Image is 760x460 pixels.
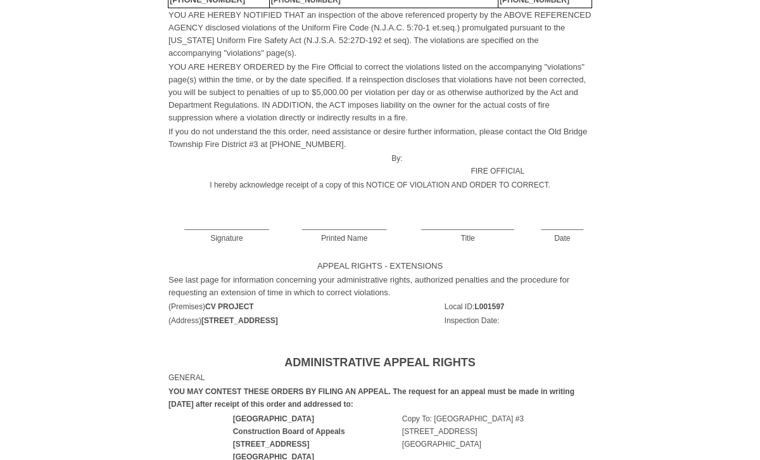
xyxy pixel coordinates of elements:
[168,275,569,297] font: See last page for information concerning your administrative rights, authorized penalties and the...
[168,151,403,178] td: By:
[168,178,592,192] td: I hereby acknowledge receipt of a copy of this NOTICE OF VIOLATION AND ORDER TO CORRECT.
[317,261,443,271] font: APPEAL RIGHTS - EXTENSIONS
[168,314,436,328] td: (Address)
[403,151,592,178] td: FIRE OFFICIAL
[168,206,286,245] td: ____________________ Signature
[205,302,254,311] b: CV PROJECT
[284,356,476,369] b: ADMINISTRATIVE APPEAL RIGHTS
[168,127,587,149] font: If you do not understand the this order, need assistance or desire further information, please co...
[201,316,278,325] b: [STREET_ADDRESS]
[444,314,592,328] td: Inspection Date:
[403,206,533,245] td: ______________________ Title
[474,302,504,311] b: L001597
[286,206,403,245] td: ____________________ Printed Name
[168,300,436,314] td: (Premises)
[444,300,592,314] td: Local ID:
[168,10,591,58] font: YOU ARE HEREBY NOTIFIED THAT an inspection of the above referenced property by the ABOVE REFERENC...
[168,62,586,122] font: YOU ARE HEREBY ORDERED by the Fire Official to correct the violations listed on the accompanying ...
[168,387,574,409] strong: YOU MAY CONTEST THESE ORDERS BY FILING AN APPEAL. The request for an appeal must be made in writi...
[533,206,592,245] td: __________ Date
[168,371,592,385] td: GENERAL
